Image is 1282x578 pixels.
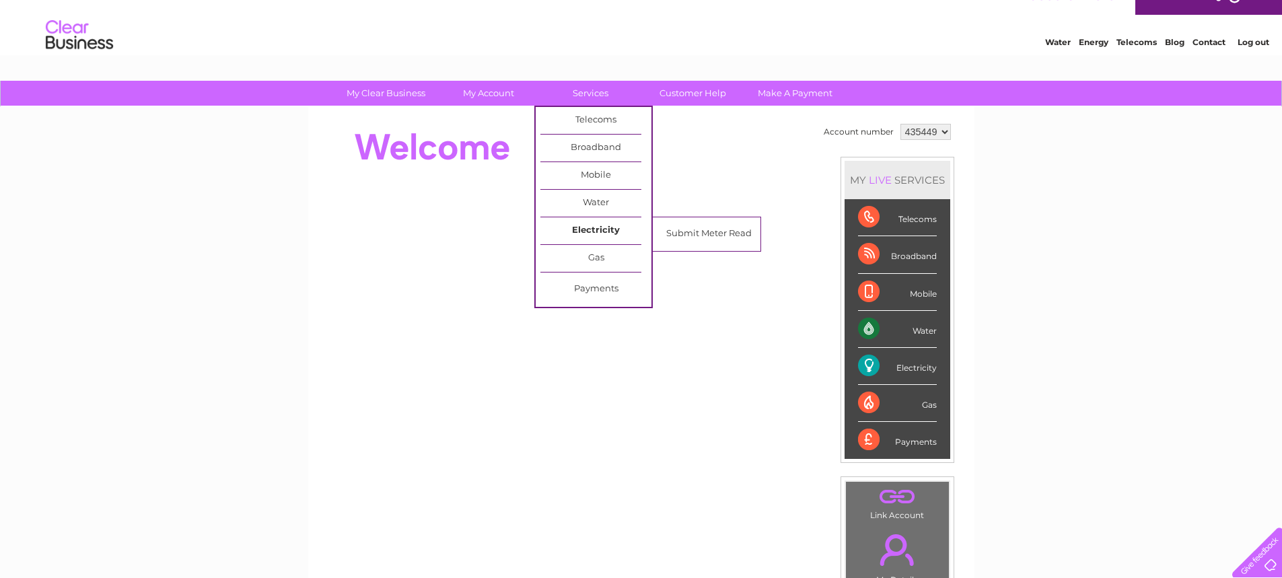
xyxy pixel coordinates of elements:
a: Telecoms [1116,57,1157,67]
a: Customer Help [637,81,748,106]
div: Telecoms [858,199,937,236]
a: Water [540,190,651,217]
a: Broadband [540,135,651,161]
a: Log out [1238,57,1269,67]
div: Electricity [858,348,937,385]
a: Payments [540,276,651,303]
a: Water [1045,57,1071,67]
a: . [849,526,946,573]
div: Gas [858,385,937,422]
a: Submit Meter Read [653,221,764,248]
a: Energy [1079,57,1108,67]
div: Payments [858,422,937,458]
img: logo.png [45,35,114,76]
a: Blog [1165,57,1184,67]
a: 0333 014 3131 [1028,7,1121,24]
div: LIVE [866,174,894,186]
a: My Account [433,81,544,106]
a: Telecoms [540,107,651,134]
div: Mobile [858,274,937,311]
div: Water [858,311,937,348]
div: MY SERVICES [845,161,950,199]
td: Link Account [845,481,950,523]
a: Electricity [540,217,651,244]
td: Account number [820,120,897,143]
a: My Clear Business [330,81,441,106]
div: Broadband [858,236,937,273]
a: . [849,485,946,509]
a: Mobile [540,162,651,189]
a: Make A Payment [740,81,851,106]
a: Services [535,81,646,106]
div: Clear Business is a trading name of Verastar Limited (registered in [GEOGRAPHIC_DATA] No. 3667643... [324,7,960,65]
a: Contact [1192,57,1225,67]
a: Gas [540,245,651,272]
